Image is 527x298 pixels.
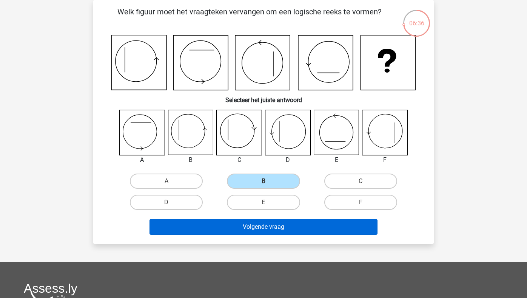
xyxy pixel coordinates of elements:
div: 06:36 [402,9,431,28]
div: C [211,155,268,165]
label: D [130,195,203,210]
div: B [162,155,219,165]
label: F [324,195,397,210]
label: B [227,174,300,189]
label: A [130,174,203,189]
div: F [356,155,413,165]
h6: Selecteer het juiste antwoord [105,90,422,104]
label: E [227,195,300,210]
p: Welk figuur moet het vraagteken vervangen om een logische reeks te vormen? [105,6,393,29]
button: Volgende vraag [149,219,378,235]
div: E [308,155,365,165]
label: C [324,174,397,189]
div: D [259,155,316,165]
div: A [114,155,171,165]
